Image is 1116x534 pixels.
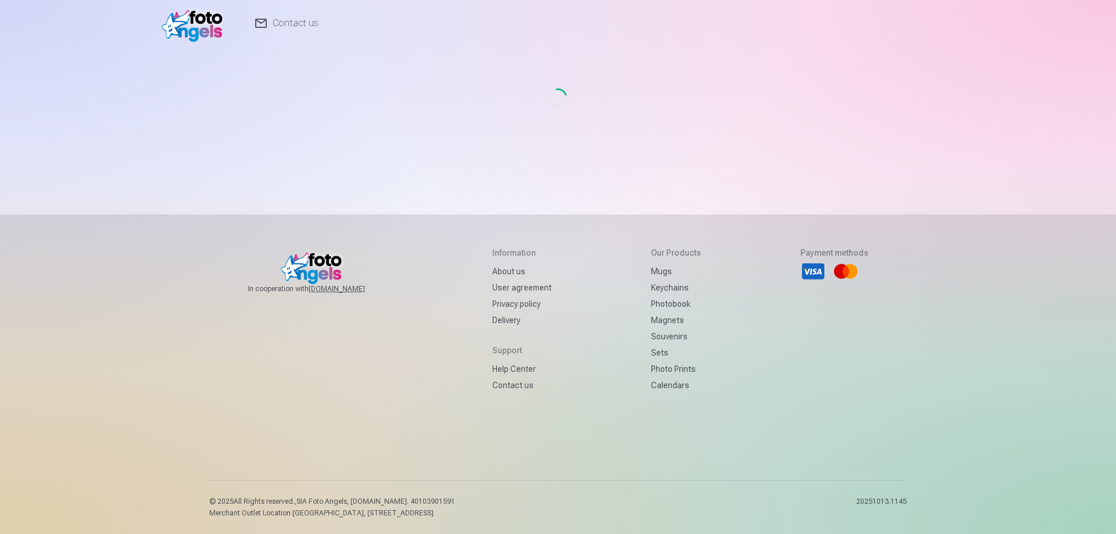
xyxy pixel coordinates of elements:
[492,345,552,356] h5: Support
[492,377,552,393] a: Contact us
[651,345,701,361] a: Sets
[651,361,701,377] a: Photo prints
[492,263,552,279] a: About us
[651,247,701,259] h5: Our products
[651,279,701,296] a: Keychains
[248,284,393,293] span: In cooperation with
[651,312,701,328] a: Magnets
[800,259,826,284] li: Visa
[492,247,552,259] h5: Information
[162,5,228,42] img: /fa1
[309,284,393,293] a: [DOMAIN_NAME]
[209,508,455,518] p: Merchant Outlet Location [GEOGRAPHIC_DATA], [STREET_ADDRESS]
[833,259,859,284] li: Mastercard
[800,247,868,259] h5: Payment methods
[651,377,701,393] a: Calendars
[651,328,701,345] a: Souvenirs
[492,312,552,328] a: Delivery
[492,361,552,377] a: Help Center
[296,497,455,506] span: SIA Foto Angels, [DOMAIN_NAME]. 40103901591
[856,497,907,518] p: 20251013.1145
[651,296,701,312] a: Photobook
[651,263,701,279] a: Mugs
[492,296,552,312] a: Privacy policy
[209,497,455,506] p: © 2025 All Rights reserved. ,
[492,279,552,296] a: User agreement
